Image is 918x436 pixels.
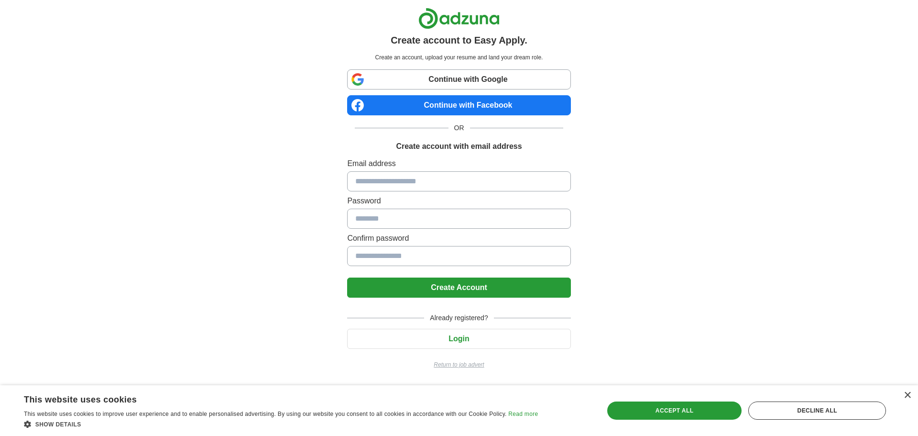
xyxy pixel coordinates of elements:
span: This website uses cookies to improve user experience and to enable personalised advertising. By u... [24,411,507,417]
img: Adzuna logo [418,8,500,29]
div: This website uses cookies [24,391,514,405]
span: OR [448,123,470,133]
div: Close [904,392,911,399]
label: Email address [347,158,570,169]
a: Continue with Facebook [347,95,570,115]
div: Accept all [607,402,742,420]
div: Show details [24,419,538,429]
span: Already registered? [424,313,493,323]
button: Login [347,329,570,349]
label: Password [347,195,570,207]
a: Return to job advert [347,360,570,369]
a: Login [347,335,570,343]
button: Create Account [347,278,570,298]
a: Continue with Google [347,69,570,89]
div: Decline all [748,402,886,420]
label: Confirm password [347,233,570,244]
h1: Create account to Easy Apply. [391,33,527,47]
a: Read more, opens a new window [508,411,538,417]
h1: Create account with email address [396,141,522,152]
span: Show details [35,421,81,428]
p: Create an account, upload your resume and land your dream role. [349,53,568,62]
